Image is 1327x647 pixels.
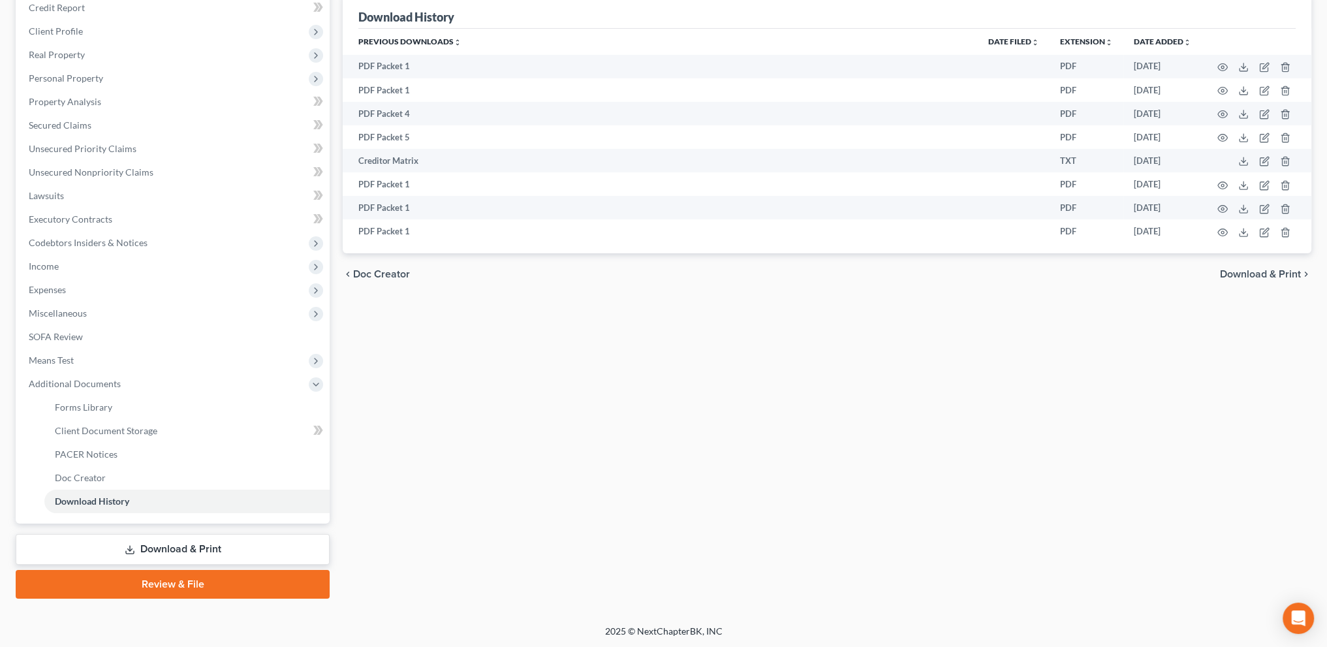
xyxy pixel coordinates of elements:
[1283,603,1314,634] div: Open Intercom Messenger
[29,72,103,84] span: Personal Property
[343,78,978,102] td: PDF Packet 1
[29,143,136,154] span: Unsecured Priority Claims
[1031,39,1039,46] i: unfold_more
[29,284,66,295] span: Expenses
[1123,78,1202,102] td: [DATE]
[1123,219,1202,243] td: [DATE]
[1050,172,1123,196] td: PDF
[988,37,1039,46] a: Date Filedunfold_more
[44,419,330,443] a: Client Document Storage
[1050,125,1123,149] td: PDF
[18,137,330,161] a: Unsecured Priority Claims
[29,25,83,37] span: Client Profile
[55,449,117,460] span: PACER Notices
[29,378,121,389] span: Additional Documents
[44,466,330,490] a: Doc Creator
[1105,39,1113,46] i: unfold_more
[55,402,112,413] span: Forms Library
[29,49,85,60] span: Real Property
[1123,55,1202,78] td: [DATE]
[29,190,64,201] span: Lawsuits
[343,149,978,172] td: Creditor Matrix
[1123,102,1202,125] td: [DATE]
[353,269,410,279] span: Doc Creator
[1123,172,1202,196] td: [DATE]
[1220,269,1311,279] button: Download & Print chevron_right
[18,90,330,114] a: Property Analysis
[1183,39,1191,46] i: unfold_more
[1220,269,1301,279] span: Download & Print
[343,102,978,125] td: PDF Packet 4
[44,396,330,419] a: Forms Library
[1050,149,1123,172] td: TXT
[29,213,112,225] span: Executory Contracts
[18,114,330,137] a: Secured Claims
[1123,149,1202,172] td: [DATE]
[1050,78,1123,102] td: PDF
[55,472,106,483] span: Doc Creator
[343,219,978,243] td: PDF Packet 1
[1301,269,1311,279] i: chevron_right
[454,39,461,46] i: unfold_more
[343,29,1311,244] div: Previous Downloads
[1134,37,1191,46] a: Date addedunfold_more
[29,260,59,272] span: Income
[1060,37,1113,46] a: Extensionunfold_more
[1050,102,1123,125] td: PDF
[44,490,330,513] a: Download History
[343,55,978,78] td: PDF Packet 1
[358,37,461,46] a: Previous Downloadsunfold_more
[29,119,91,131] span: Secured Claims
[18,208,330,231] a: Executory Contracts
[29,237,148,248] span: Codebtors Insiders & Notices
[29,308,87,319] span: Miscellaneous
[29,355,74,366] span: Means Test
[358,9,454,25] div: Download History
[16,570,330,599] a: Review & File
[18,325,330,349] a: SOFA Review
[343,269,353,279] i: chevron_left
[1123,125,1202,149] td: [DATE]
[1050,55,1123,78] td: PDF
[29,331,83,342] span: SOFA Review
[44,443,330,466] a: PACER Notices
[16,534,330,565] a: Download & Print
[343,125,978,149] td: PDF Packet 5
[1123,196,1202,219] td: [DATE]
[343,269,410,279] button: chevron_left Doc Creator
[55,425,157,436] span: Client Document Storage
[1050,219,1123,243] td: PDF
[29,2,85,13] span: Credit Report
[18,184,330,208] a: Lawsuits
[343,196,978,219] td: PDF Packet 1
[55,496,129,507] span: Download History
[29,96,101,107] span: Property Analysis
[343,172,978,196] td: PDF Packet 1
[29,166,153,178] span: Unsecured Nonpriority Claims
[18,161,330,184] a: Unsecured Nonpriority Claims
[1050,196,1123,219] td: PDF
